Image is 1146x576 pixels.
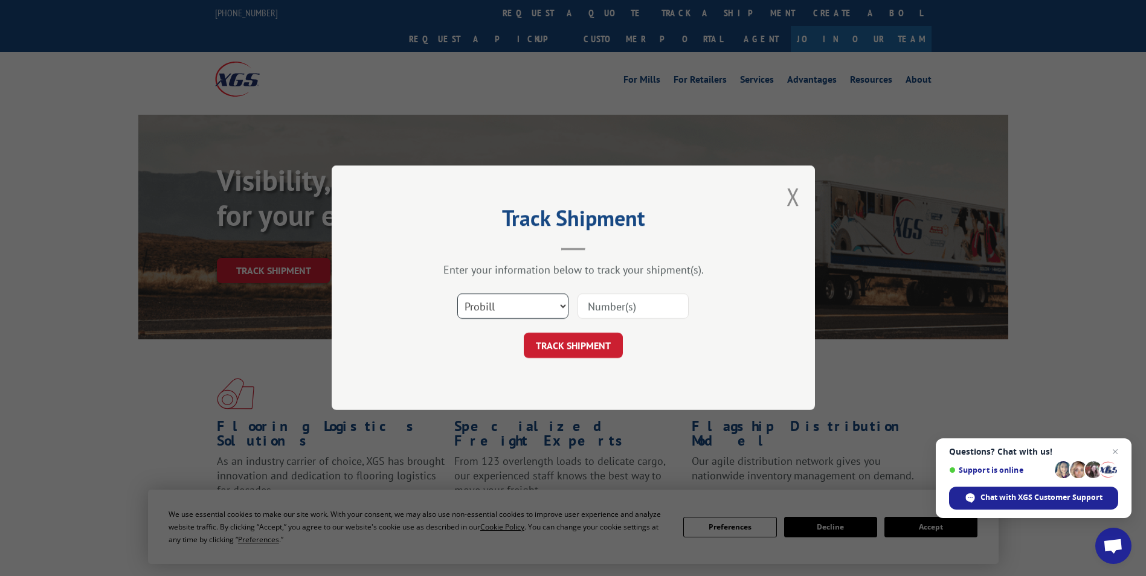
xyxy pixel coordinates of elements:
[524,333,623,359] button: TRACK SHIPMENT
[949,466,1051,475] span: Support is online
[578,294,689,319] input: Number(s)
[1095,528,1132,564] div: Open chat
[949,487,1118,510] div: Chat with XGS Customer Support
[1108,444,1122,459] span: Close chat
[392,210,755,232] h2: Track Shipment
[392,263,755,277] div: Enter your information below to track your shipment(s).
[980,492,1103,503] span: Chat with XGS Customer Support
[949,447,1118,456] span: Questions? Chat with us!
[787,181,800,213] button: Close modal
